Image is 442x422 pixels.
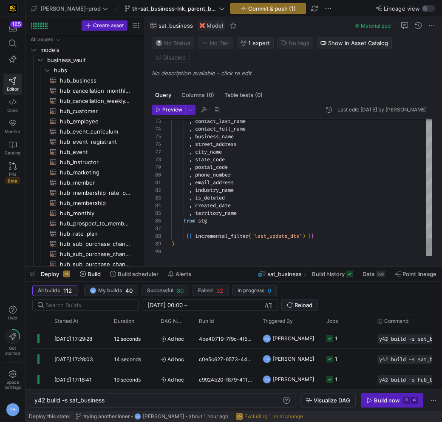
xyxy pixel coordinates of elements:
[29,157,141,167] div: Press SPACE to select this row.
[114,336,141,342] y42-duration: 12 seconds
[60,117,131,126] span: hub_employee​​​​​​​​​​
[29,147,141,157] a: hub_event​​​​​​​​​​
[142,285,189,296] button: Successful80
[60,157,131,167] span: hub_instructor​​​​​​​​​​
[32,285,77,296] button: All builds112
[125,287,133,294] span: 40
[29,177,141,188] a: hub_member​​​​​​​​​​
[189,118,192,125] span: ,
[261,256,263,262] span: ,
[314,256,317,262] span: }
[174,256,177,262] span: {
[403,397,410,404] kbd: ⌘
[29,126,141,137] div: Press SPACE to select this row.
[189,233,192,240] span: {
[45,302,131,308] input: Search Builds
[152,37,194,48] button: No statusNo Status
[29,137,141,147] div: Press SPACE to select this row.
[38,288,60,294] span: All builds
[147,288,173,294] span: Successful
[195,202,231,209] span: created_date
[60,188,131,198] span: hub_membership_rate_plan​​​​​​​​​​
[29,75,141,86] a: hub_business​​​​​​​​​​
[164,267,195,281] button: Alerts
[266,256,308,262] span: 'business_sid'
[3,1,22,16] a: https://storage.googleapis.com/y42-prod-data-exchange/images/uAsz27BndGEK0hZWDFeOjoxA7jCwgK9jE472...
[29,147,141,157] div: Press SPACE to select this row.
[31,37,53,43] div: All assets
[308,267,357,281] button: Build history
[161,318,183,324] span: DAG Name
[60,229,131,239] span: hub_rate_plan​​​​​​​​​​
[246,256,261,262] span: 'fin'
[152,240,161,248] div: 89
[195,187,234,194] span: industry_name
[6,403,20,416] div: TH
[255,92,263,98] span: (0)
[335,369,337,389] div: 1
[29,188,141,198] a: hub_membership_rate_plan​​​​​​​​​​
[114,376,141,383] y42-duration: 19 seconds
[195,233,249,240] span: incremental_filter
[29,34,141,45] div: Press SPACE to select this row.
[300,393,356,408] button: Visualize DAG
[263,355,271,363] div: TH
[402,271,436,277] span: Point lineage
[263,375,271,384] div: TH
[195,171,231,178] span: phone_number
[60,147,131,157] span: hub_event​​​​​​​​​​
[189,194,192,201] span: ,
[29,228,141,239] div: Press SPACE to select this row.
[98,288,122,294] span: My builds
[90,287,96,294] div: TH
[289,40,309,46] span: No tags
[237,37,274,48] button: 1 expert
[224,92,263,98] span: Table tests
[152,217,161,225] div: 86
[267,271,302,277] span: sat_business
[312,271,345,277] span: Build history
[60,137,131,147] span: hub_event_registrant​​​​​​​​​​
[152,255,161,263] div: 91
[195,179,234,186] span: email_address
[232,285,277,296] button: In progress0
[29,137,141,147] a: hub_event_registrant​​​​​​​​​​
[335,328,337,348] div: 1
[359,267,389,281] button: Data19K
[194,369,258,389] div: c9924b20-f879-411a-84f8-6b0276a6fb20
[152,117,161,125] div: 73
[41,271,59,277] span: Deploy
[5,129,20,134] span: Monitor
[152,186,161,194] div: 82
[29,86,141,96] div: Press SPACE to select this row.
[152,202,161,209] div: 84
[189,187,192,194] span: ,
[162,107,182,113] span: Preview
[29,208,141,218] a: hub_monthly​​​​​​​​​​
[106,267,162,281] button: Build scheduler
[152,179,161,186] div: 81
[60,168,131,177] span: hub_marketing​​​​​​​​​​
[10,21,23,28] div: 165
[3,326,22,359] button: Getstarted
[3,366,22,393] a: Spacesettings
[88,271,101,277] span: Build
[82,20,127,31] button: Create asset
[391,267,440,281] button: Point lineage
[3,95,22,116] a: Code
[189,210,192,217] span: ,
[60,127,131,137] span: hub_event_curriculum​​​​​​​​​​
[29,167,141,177] a: hub_marketing​​​​​​​​​​
[180,256,243,262] span: union_and_deduplicate
[189,302,245,308] input: End datetime
[189,164,192,171] span: ,
[3,137,22,159] a: Catalog
[63,287,72,294] span: 112
[201,40,229,46] span: No Tier
[161,370,189,390] span: Ad hoc
[314,397,350,404] span: Visualize DAG
[384,318,408,324] span: Command
[29,413,70,419] span: Deploy this state:
[8,4,17,13] img: https://storage.googleapis.com/y42-prod-data-exchange/images/uAsz27BndGEK0hZWDFeOjoxA7jCwgK9jE472...
[7,86,19,91] span: Editor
